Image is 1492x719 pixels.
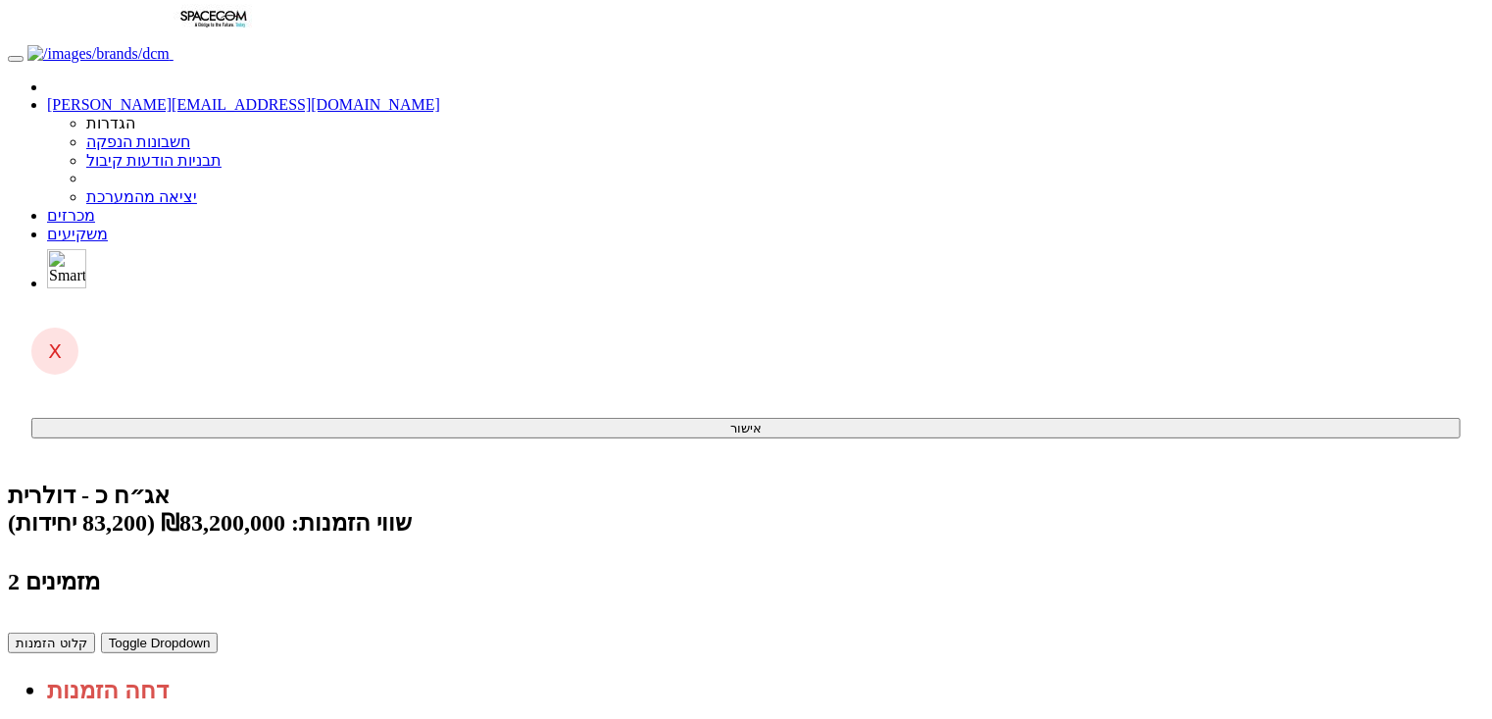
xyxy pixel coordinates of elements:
[86,114,1484,132] li: הגדרות
[86,152,222,169] a: תבניות הודעות קיבול
[101,633,219,653] button: Toggle Dropdown
[8,509,1484,537] div: שווי הזמנות: ₪83,200,000 (83,200 יחידות)
[47,249,86,288] img: SmartBull Logo
[109,636,211,650] span: Toggle Dropdown
[47,678,169,703] a: דחה הזמנות
[8,633,95,653] button: קלוט הזמנות
[8,482,1484,509] div: חלל-תקשורת בע"מ - אג״ח (כ - דולרית) - הנפקה לציבור
[86,188,197,205] a: יציאה מהמערכת
[27,45,170,63] img: /images/brands/dcm
[47,226,108,242] a: משקיעים
[47,207,95,224] a: מכרזים
[86,133,190,150] a: חשבונות הנפקה
[48,339,62,363] span: X
[8,568,1484,595] h4: 2 מזמינים
[47,96,440,113] a: [PERSON_NAME][EMAIL_ADDRESS][DOMAIN_NAME]
[31,418,1461,438] button: אישור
